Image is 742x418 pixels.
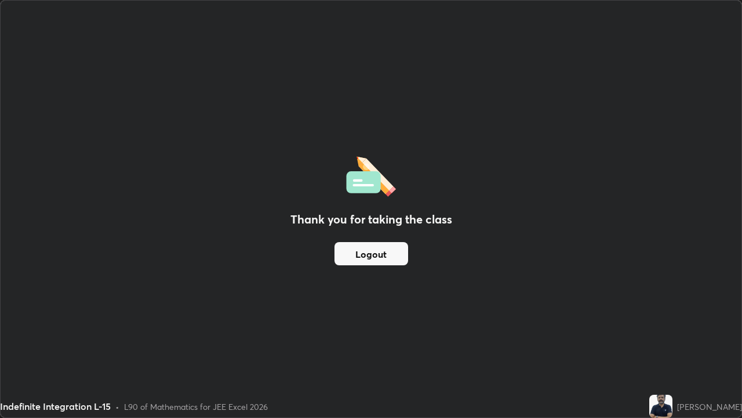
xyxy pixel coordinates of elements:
h2: Thank you for taking the class [290,211,452,228]
div: • [115,401,119,413]
div: L90 of Mathematics for JEE Excel 2026 [124,401,268,413]
img: d8b87e4e38884df7ad8779d510b27699.jpg [649,395,672,418]
button: Logout [334,242,408,265]
img: offlineFeedback.1438e8b3.svg [346,153,396,197]
div: [PERSON_NAME] [677,401,742,413]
